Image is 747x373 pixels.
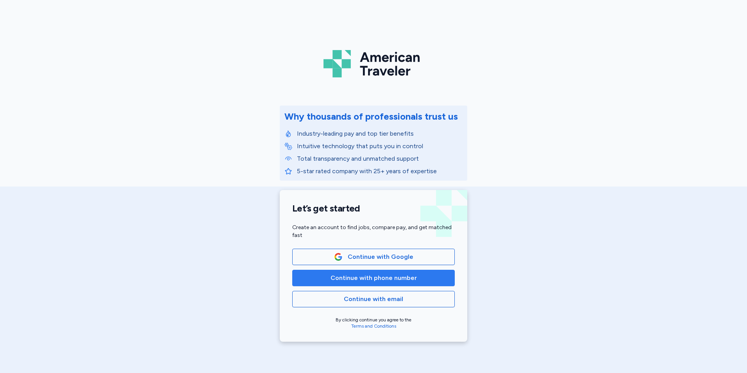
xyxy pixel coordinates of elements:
div: Why thousands of professionals trust us [284,110,458,123]
button: Google LogoContinue with Google [292,249,455,265]
p: Intuitive technology that puts you in control [297,142,463,151]
button: Continue with email [292,291,455,307]
span: Continue with email [344,294,403,304]
h1: Let’s get started [292,203,455,214]
p: Industry-leading pay and top tier benefits [297,129,463,138]
div: By clicking continue you agree to the [292,317,455,329]
span: Continue with phone number [331,273,417,283]
span: Continue with Google [348,252,413,262]
a: Terms and Conditions [351,323,396,329]
img: Logo [323,47,424,81]
img: Google Logo [334,253,343,261]
p: 5-star rated company with 25+ years of expertise [297,167,463,176]
button: Continue with phone number [292,270,455,286]
p: Total transparency and unmatched support [297,154,463,163]
div: Create an account to find jobs, compare pay, and get matched fast [292,224,455,239]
